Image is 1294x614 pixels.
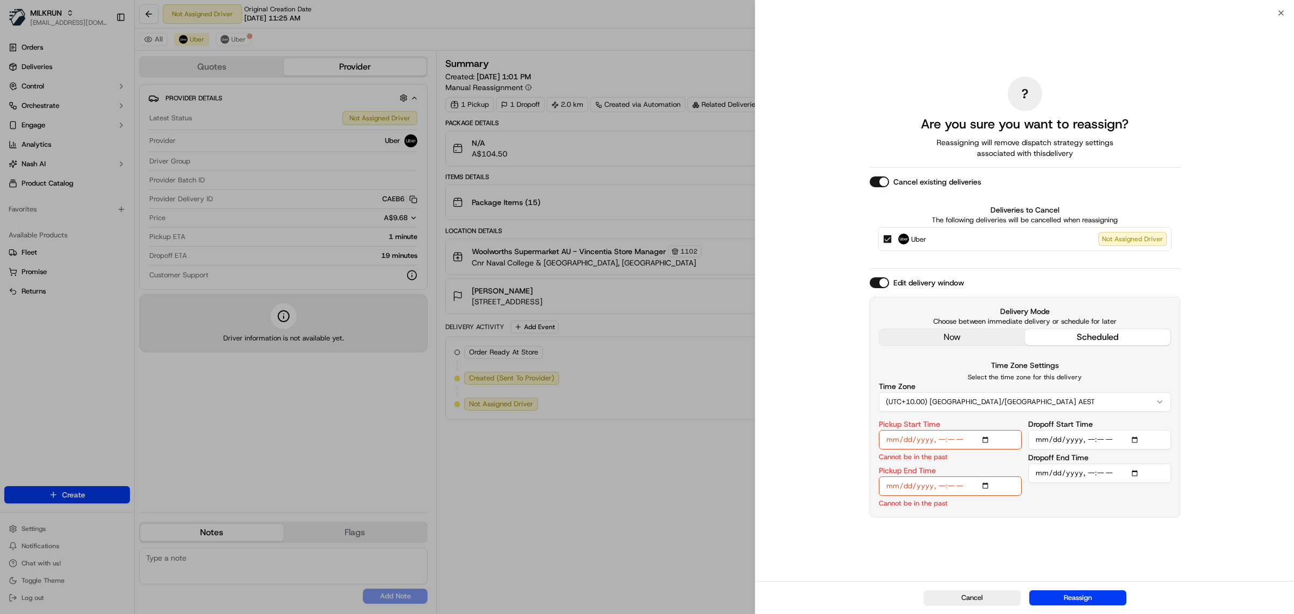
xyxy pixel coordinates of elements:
[893,277,964,288] label: Edit delivery window
[879,317,1171,326] p: Choose between immediate delivery or schedule for later
[911,234,926,245] span: Uber
[878,204,1172,215] label: Deliveries to Cancel
[879,420,940,428] label: Pickup Start Time
[1029,590,1126,605] button: Reassign
[879,383,916,390] label: Time Zone
[879,329,1025,345] button: now
[878,215,1172,225] p: The following deliveries will be cancelled when reassigning
[879,306,1171,317] label: Delivery Mode
[898,234,909,244] img: Uber
[879,373,1171,381] p: Select the time zone for this delivery
[893,176,981,187] label: Cancel existing deliveries
[991,360,1059,370] label: Time Zone Settings
[879,498,948,508] p: Cannot be in the past
[924,590,1021,605] button: Cancel
[921,137,1128,159] span: Reassigning will remove dispatch strategy settings associated with this delivery
[1028,454,1089,461] label: Dropoff End Time
[879,452,948,462] p: Cannot be in the past
[1028,420,1093,428] label: Dropoff Start Time
[921,115,1128,133] h2: Are you sure you want to reassign?
[1025,329,1171,345] button: scheduled
[879,467,936,474] label: Pickup End Time
[1008,77,1042,111] div: ?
